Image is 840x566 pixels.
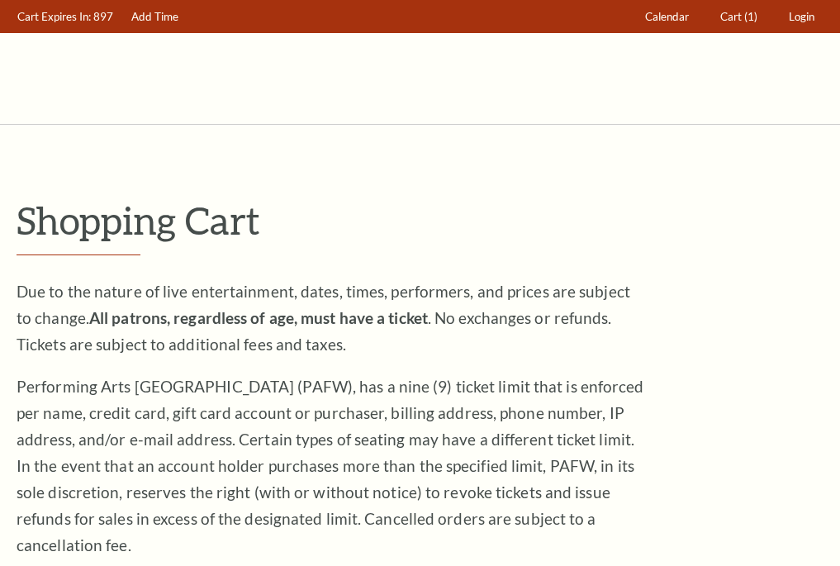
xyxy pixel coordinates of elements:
[789,10,814,23] span: Login
[93,10,113,23] span: 897
[744,10,757,23] span: (1)
[17,282,630,354] span: Due to the nature of live entertainment, dates, times, performers, and prices are subject to chan...
[638,1,697,33] a: Calendar
[124,1,187,33] a: Add Time
[713,1,766,33] a: Cart (1)
[89,308,428,327] strong: All patrons, regardless of age, must have a ticket
[781,1,823,33] a: Login
[17,199,823,241] p: Shopping Cart
[17,10,91,23] span: Cart Expires In:
[645,10,689,23] span: Calendar
[17,373,644,559] p: Performing Arts [GEOGRAPHIC_DATA] (PAFW), has a nine (9) ticket limit that is enforced per name, ...
[720,10,742,23] span: Cart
